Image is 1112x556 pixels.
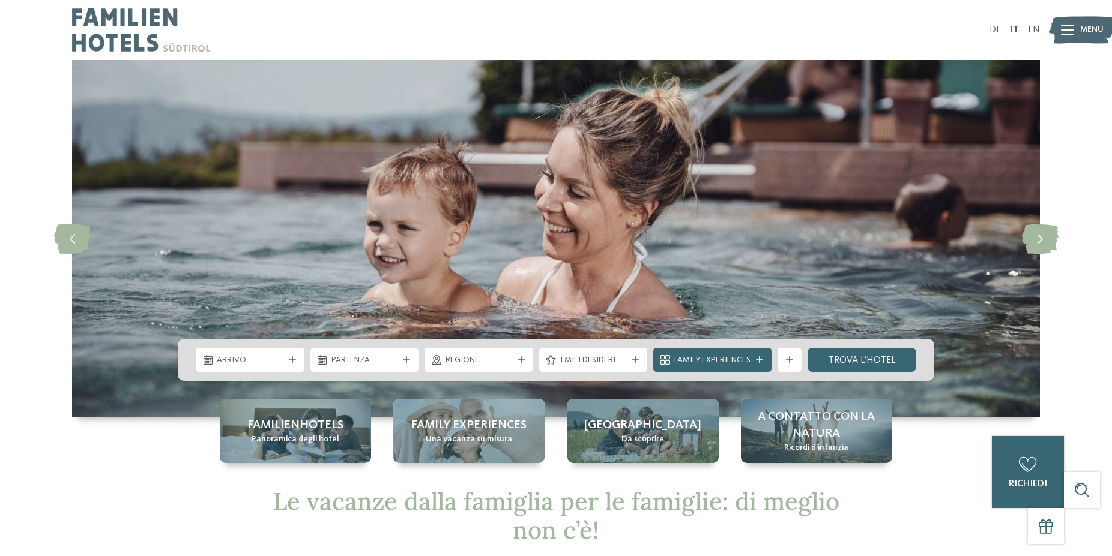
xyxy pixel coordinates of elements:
span: Family experiences [411,417,527,434]
a: trova l’hotel [808,348,916,372]
span: Da scoprire [621,434,664,446]
span: richiedi [1009,479,1047,489]
span: [GEOGRAPHIC_DATA] [584,417,701,434]
a: FAMILY TIME👪 | Vacanze in famiglia: con noi avete fatto centro Familienhotels Panoramica degli hotel [220,399,371,463]
span: Menu [1080,24,1104,36]
a: FAMILY TIME👪 | Vacanze in famiglia: con noi avete fatto centro [GEOGRAPHIC_DATA] Da scoprire [567,399,719,463]
span: Ricordi d’infanzia [784,442,848,454]
span: A contatto con la natura [753,408,880,442]
span: Familienhotels [247,417,343,434]
a: richiedi [992,436,1064,508]
span: Una vacanza su misura [426,434,512,446]
span: I miei desideri [560,354,627,366]
a: DE [990,25,1001,35]
span: Le vacanze dalla famiglia per le famiglie: di meglio non c’è! [273,486,839,545]
span: Regione [446,354,512,366]
span: Arrivo [217,354,283,366]
span: Panoramica degli hotel [252,434,339,446]
span: Family Experiences [674,354,751,366]
a: FAMILY TIME👪 | Vacanze in famiglia: con noi avete fatto centro Family experiences Una vacanza su ... [393,399,545,463]
a: EN [1028,25,1040,35]
a: FAMILY TIME👪 | Vacanze in famiglia: con noi avete fatto centro A contatto con la natura Ricordi d... [741,399,892,463]
a: IT [1010,25,1019,35]
span: Partenza [331,354,398,366]
img: FAMILY TIME👪 | Vacanze in famiglia: con noi avete fatto centro [72,60,1040,417]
